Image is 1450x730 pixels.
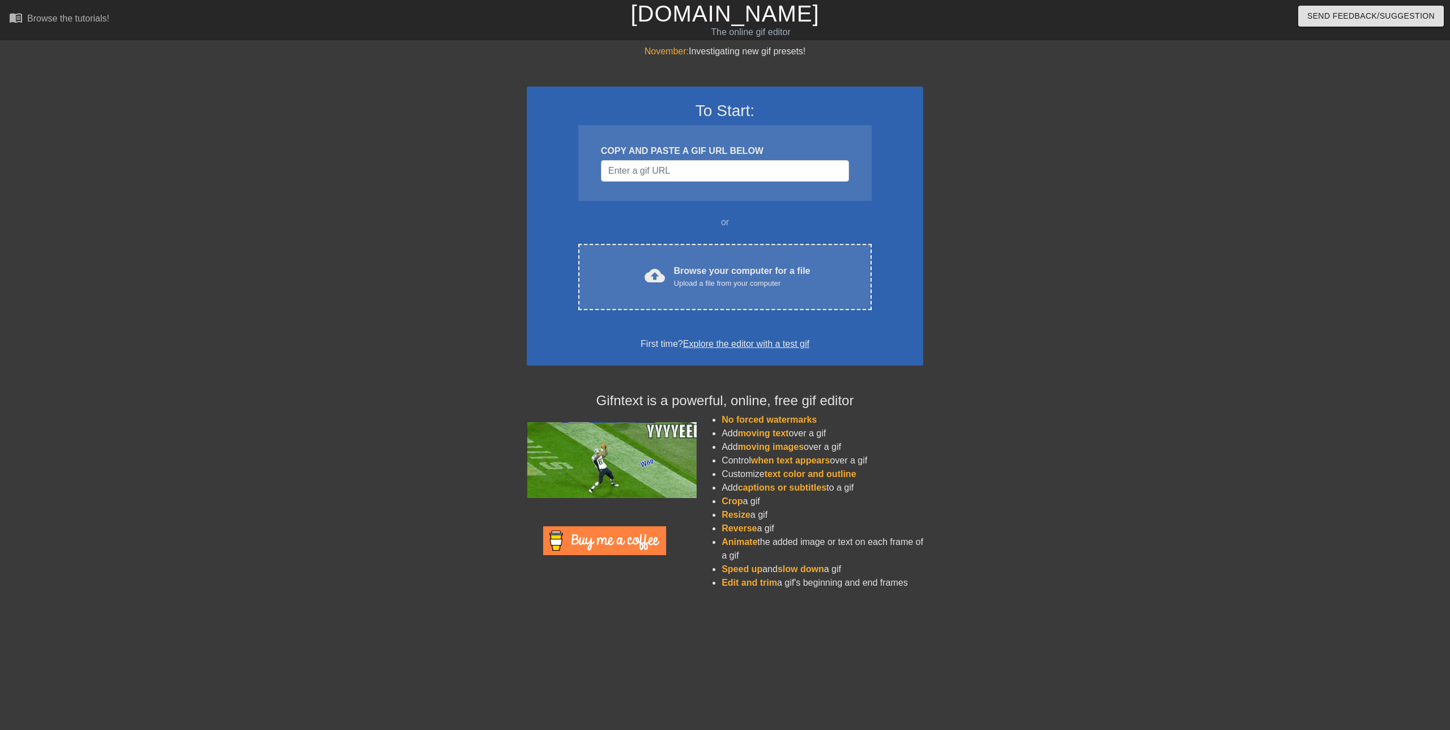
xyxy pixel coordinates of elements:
[722,564,762,574] span: Speed up
[722,578,777,587] span: Edit and trim
[722,495,923,508] li: a gif
[738,483,826,492] span: captions or subtitles
[556,216,894,229] div: or
[765,469,856,479] span: text color and outline
[722,510,750,519] span: Resize
[722,523,757,533] span: Reverse
[543,526,666,555] img: Buy Me A Coffee
[722,481,923,495] li: Add to a gif
[27,14,109,23] div: Browse the tutorials!
[738,442,804,452] span: moving images
[601,144,849,158] div: COPY AND PASTE A GIF URL BELOW
[722,415,817,424] span: No forced watermarks
[9,11,109,28] a: Browse the tutorials!
[630,1,819,26] a: [DOMAIN_NAME]
[778,564,824,574] span: slow down
[527,422,697,498] img: football_small.gif
[645,265,665,286] span: cloud_upload
[683,339,809,349] a: Explore the editor with a test gif
[527,393,923,409] h4: Gifntext is a powerful, online, free gif editor
[738,428,789,438] span: moving text
[541,101,909,121] h3: To Start:
[722,467,923,481] li: Customize
[722,522,923,535] li: a gif
[674,264,811,289] div: Browse your computer for a file
[674,278,811,289] div: Upload a file from your computer
[601,160,849,182] input: Username
[541,337,909,351] div: First time?
[722,440,923,454] li: Add over a gif
[751,456,830,465] span: when text appears
[645,46,689,56] span: November:
[722,537,757,547] span: Animate
[722,562,923,576] li: and a gif
[489,25,1012,39] div: The online gif editor
[722,576,923,590] li: a gif's beginning and end frames
[1298,6,1444,27] button: Send Feedback/Suggestion
[527,45,923,58] div: Investigating new gif presets!
[722,508,923,522] li: a gif
[1307,9,1435,23] span: Send Feedback/Suggestion
[722,427,923,440] li: Add over a gif
[722,496,743,506] span: Crop
[722,454,923,467] li: Control over a gif
[9,11,23,24] span: menu_book
[722,535,923,562] li: the added image or text on each frame of a gif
